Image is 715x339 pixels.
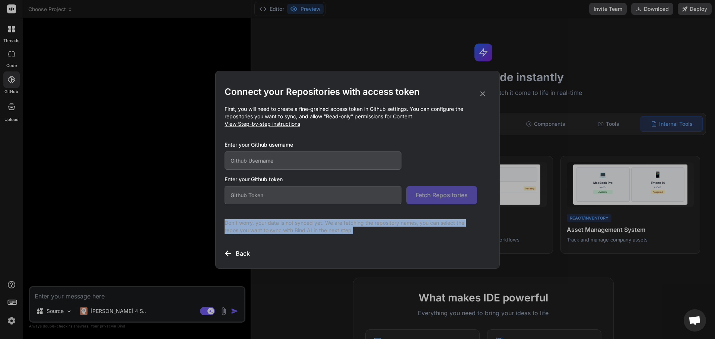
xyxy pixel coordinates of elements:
p: First, you will need to create a fine-grained access token in Github settings. You can configure ... [225,105,490,128]
h3: Enter your Github username [225,141,477,148]
input: Github Token [225,186,401,204]
input: Github Username [225,151,401,170]
span: Fetch Repositories [416,191,468,199]
span: View Step-by-step instructions [225,121,300,127]
h3: Enter your Github token [225,176,490,183]
h2: Connect your Repositories with access token [225,86,490,98]
a: دردشة مفتوحة [684,309,706,332]
h3: Back [236,249,250,258]
button: Fetch Repositories [406,186,477,204]
p: Don't worry, your data is not synced yet. We are fetching the repository names, you can select th... [225,219,477,234]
